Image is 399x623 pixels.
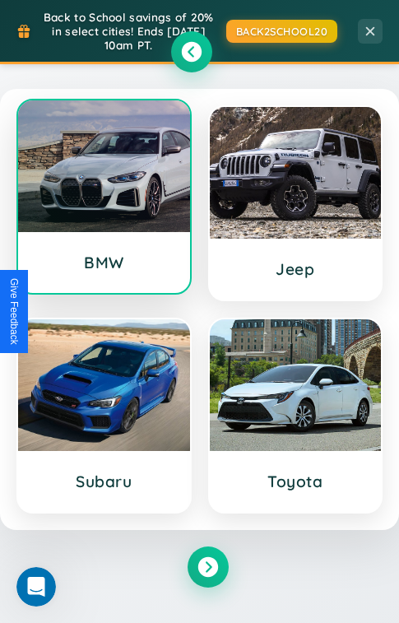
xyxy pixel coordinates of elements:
[39,10,218,52] span: Back to School savings of 20% in select cities! Ends [DATE] 10am PT.
[226,20,338,43] button: BACK2SCHOOL20
[226,259,365,279] h3: Jeep
[8,278,20,345] div: Give Feedback
[16,567,56,607] iframe: Intercom live chat
[35,472,174,491] h3: Subaru
[35,253,174,272] h3: BMW
[226,472,365,491] h3: Toyota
